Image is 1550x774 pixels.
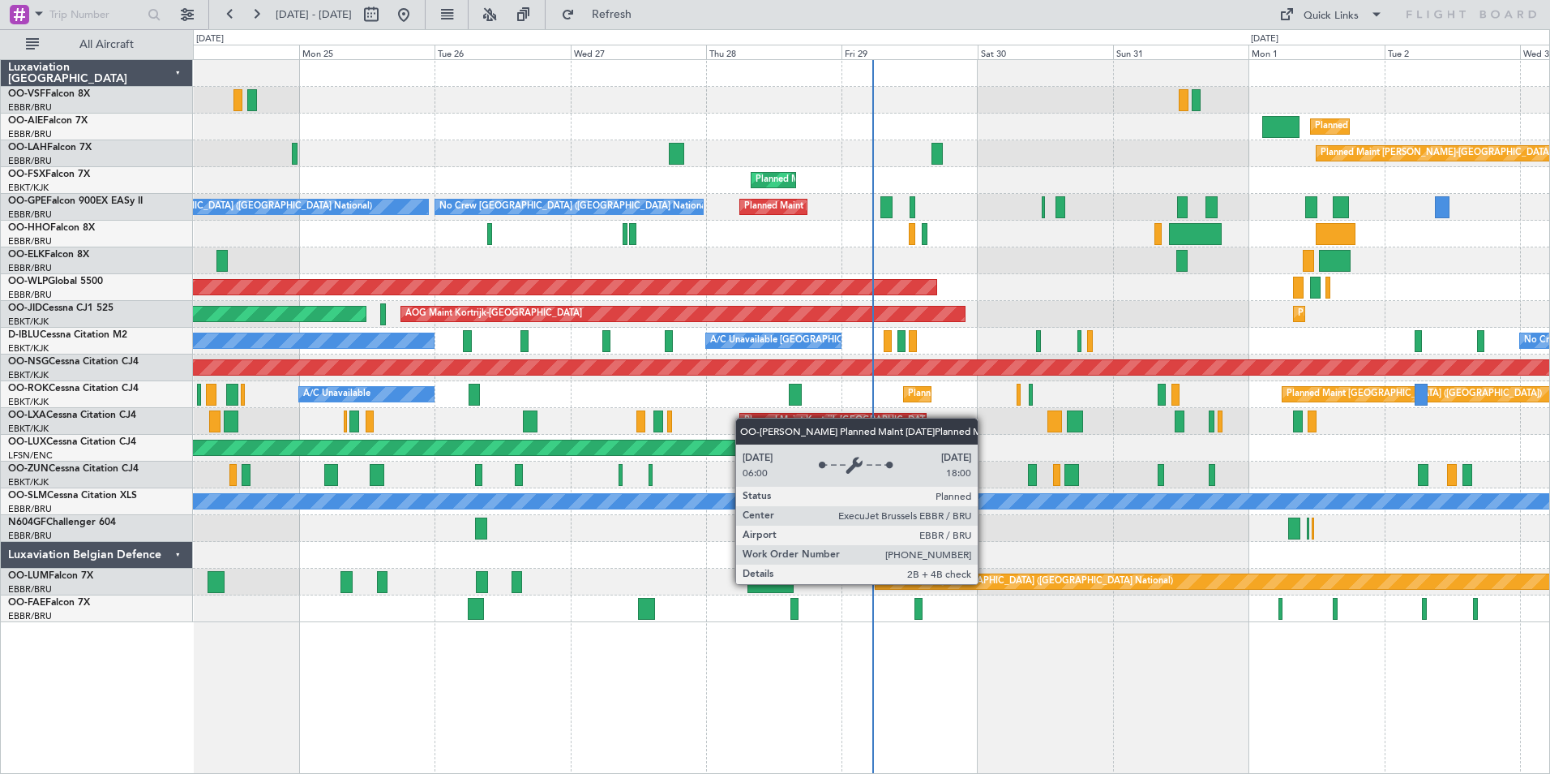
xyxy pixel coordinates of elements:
[578,9,646,20] span: Refresh
[8,196,143,206] a: OO-GPEFalcon 900EX EASy II
[18,32,176,58] button: All Aircraft
[8,598,45,608] span: OO-FAE
[1287,382,1542,406] div: Planned Maint [GEOGRAPHIC_DATA] ([GEOGRAPHIC_DATA])
[1304,8,1359,24] div: Quick Links
[8,89,45,99] span: OO-VSF
[8,598,90,608] a: OO-FAEFalcon 7X
[439,195,711,219] div: No Crew [GEOGRAPHIC_DATA] ([GEOGRAPHIC_DATA] National)
[8,235,52,247] a: EBBR/BRU
[8,209,52,221] a: EBBR/BRU
[1251,32,1278,46] div: [DATE]
[8,357,49,367] span: OO-NSG
[8,101,52,114] a: EBBR/BRU
[164,45,299,59] div: Sun 24
[8,330,40,340] span: D-IBLU
[8,143,47,153] span: OO-LAH
[8,571,93,581] a: OO-LUMFalcon 7X
[8,277,103,286] a: OO-WLPGlobal 5500
[8,250,89,260] a: OO-ELKFalcon 8X
[554,2,651,28] button: Refresh
[908,382,1097,406] div: Planned Maint Kortrijk-[GEOGRAPHIC_DATA]
[8,530,52,542] a: EBBR/BRU
[8,182,49,194] a: EBKT/KJK
[8,250,45,260] span: OO-ELK
[8,155,52,167] a: EBBR/BRU
[8,583,52,596] a: EBBR/BRU
[49,2,143,27] input: Trip Number
[8,196,46,206] span: OO-GPE
[756,168,944,192] div: Planned Maint Kortrijk-[GEOGRAPHIC_DATA]
[744,409,933,433] div: Planned Maint Kortrijk-[GEOGRAPHIC_DATA]
[8,437,136,447] a: OO-LUXCessna Citation CJ4
[8,223,50,233] span: OO-HHO
[1385,45,1520,59] div: Tue 2
[1113,45,1248,59] div: Sun 31
[8,289,52,301] a: EBBR/BRU
[8,384,139,393] a: OO-ROKCessna Citation CJ4
[8,316,49,328] a: EBKT/KJK
[435,45,570,59] div: Tue 26
[8,411,136,420] a: OO-LXACessna Citation CJ4
[101,195,372,219] div: No Crew [GEOGRAPHIC_DATA] ([GEOGRAPHIC_DATA] National)
[8,330,127,340] a: D-IBLUCessna Citation M2
[8,369,49,381] a: EBKT/KJK
[303,382,370,406] div: A/C Unavailable
[8,491,137,501] a: OO-SLMCessna Citation XLS
[8,116,43,126] span: OO-AIE
[1248,45,1384,59] div: Mon 1
[8,491,47,501] span: OO-SLM
[8,170,90,179] a: OO-FSXFalcon 7X
[405,302,582,326] div: AOG Maint Kortrijk-[GEOGRAPHIC_DATA]
[8,223,95,233] a: OO-HHOFalcon 8X
[8,128,52,140] a: EBBR/BRU
[196,32,224,46] div: [DATE]
[8,423,49,435] a: EBKT/KJK
[8,342,49,355] a: EBKT/KJK
[8,476,49,488] a: EBKT/KJK
[8,449,53,462] a: LFSN/ENC
[744,195,1038,219] div: Planned Maint [GEOGRAPHIC_DATA] ([GEOGRAPHIC_DATA] National)
[8,518,46,527] span: N604GF
[885,462,1074,487] div: Planned Maint Kortrijk-[GEOGRAPHIC_DATA]
[8,437,46,447] span: OO-LUX
[8,464,139,474] a: OO-ZUNCessna Citation CJ4
[8,303,113,313] a: OO-JIDCessna CJ1 525
[8,384,49,393] span: OO-ROK
[8,610,52,622] a: EBBR/BRU
[8,303,42,313] span: OO-JID
[299,45,435,59] div: Mon 25
[8,518,116,527] a: N604GFChallenger 604
[978,45,1113,59] div: Sat 30
[8,277,48,286] span: OO-WLP
[841,45,977,59] div: Fri 29
[8,503,52,515] a: EBBR/BRU
[42,39,171,50] span: All Aircraft
[8,464,49,474] span: OO-ZUN
[8,116,88,126] a: OO-AIEFalcon 7X
[8,411,46,420] span: OO-LXA
[1271,2,1391,28] button: Quick Links
[8,89,90,99] a: OO-VSFFalcon 8X
[8,262,52,274] a: EBBR/BRU
[8,571,49,581] span: OO-LUM
[571,45,706,59] div: Wed 27
[1298,302,1487,326] div: Planned Maint Kortrijk-[GEOGRAPHIC_DATA]
[8,170,45,179] span: OO-FSX
[706,45,841,59] div: Thu 28
[880,570,1173,594] div: Planned Maint [GEOGRAPHIC_DATA] ([GEOGRAPHIC_DATA] National)
[8,143,92,153] a: OO-LAHFalcon 7X
[276,7,352,22] span: [DATE] - [DATE]
[710,329,969,353] div: A/C Unavailable [GEOGRAPHIC_DATA]-[GEOGRAPHIC_DATA]
[8,396,49,408] a: EBKT/KJK
[8,357,139,367] a: OO-NSGCessna Citation CJ4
